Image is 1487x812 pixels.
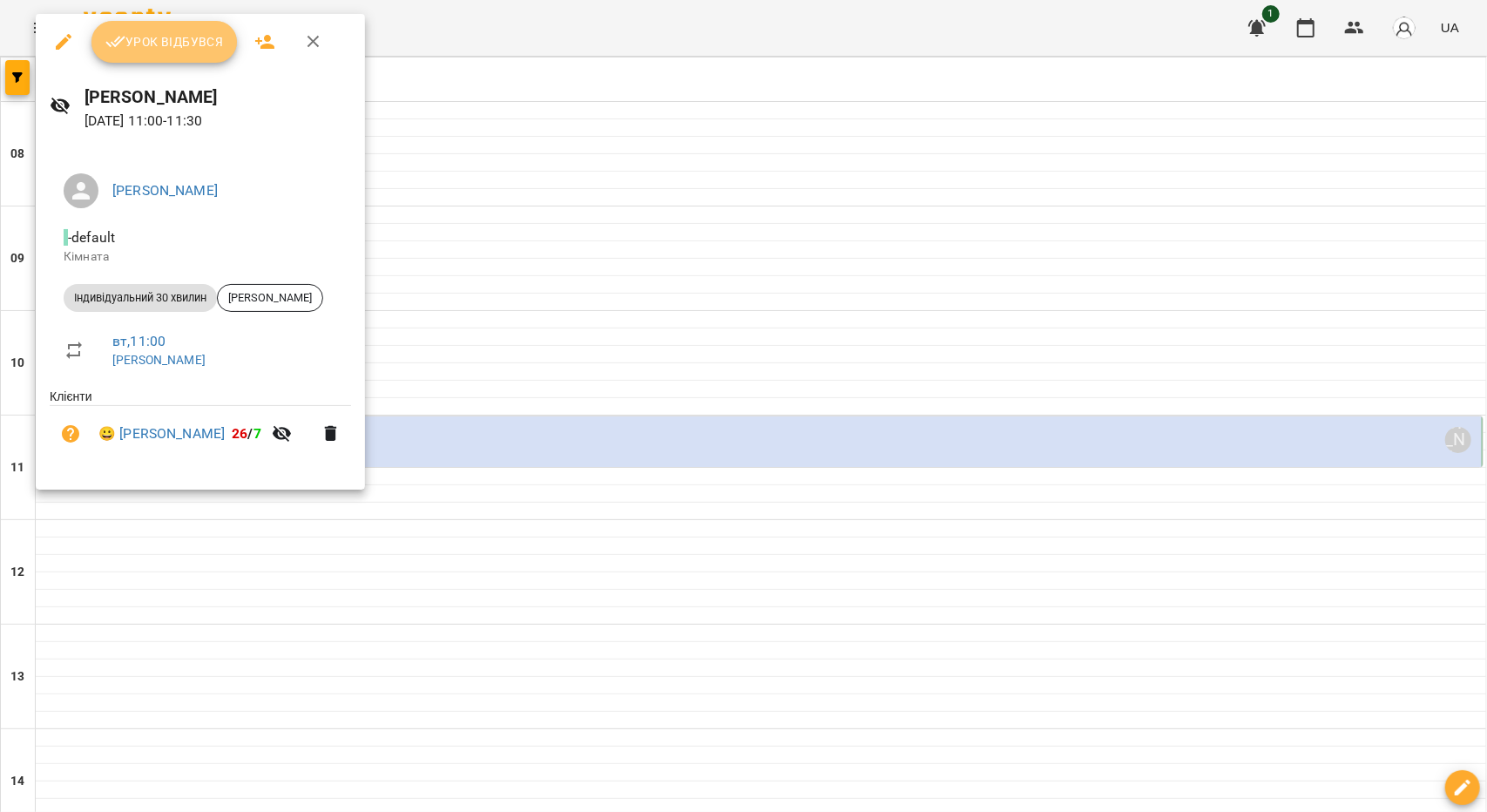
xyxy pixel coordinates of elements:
[112,333,166,349] a: вт , 11:00
[105,31,224,52] span: Урок відбувся
[232,425,247,442] span: 26
[84,84,352,111] h6: [PERSON_NAME]
[50,413,91,455] button: Візит ще не сплачено. Додати оплату?
[217,284,323,312] div: [PERSON_NAME]
[64,248,337,266] p: Кімната
[232,425,261,442] b: /
[91,21,238,63] button: Урок відбувся
[253,425,261,442] span: 7
[64,229,118,246] span: - default
[112,353,206,367] a: [PERSON_NAME]
[84,111,352,132] p: [DATE] 11:00 - 11:30
[64,290,217,306] span: Індивідуальний 30 хвилин
[98,423,225,444] a: 😀 [PERSON_NAME]
[218,290,322,306] span: [PERSON_NAME]
[50,388,351,469] ul: Клієнти
[112,182,218,199] a: [PERSON_NAME]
